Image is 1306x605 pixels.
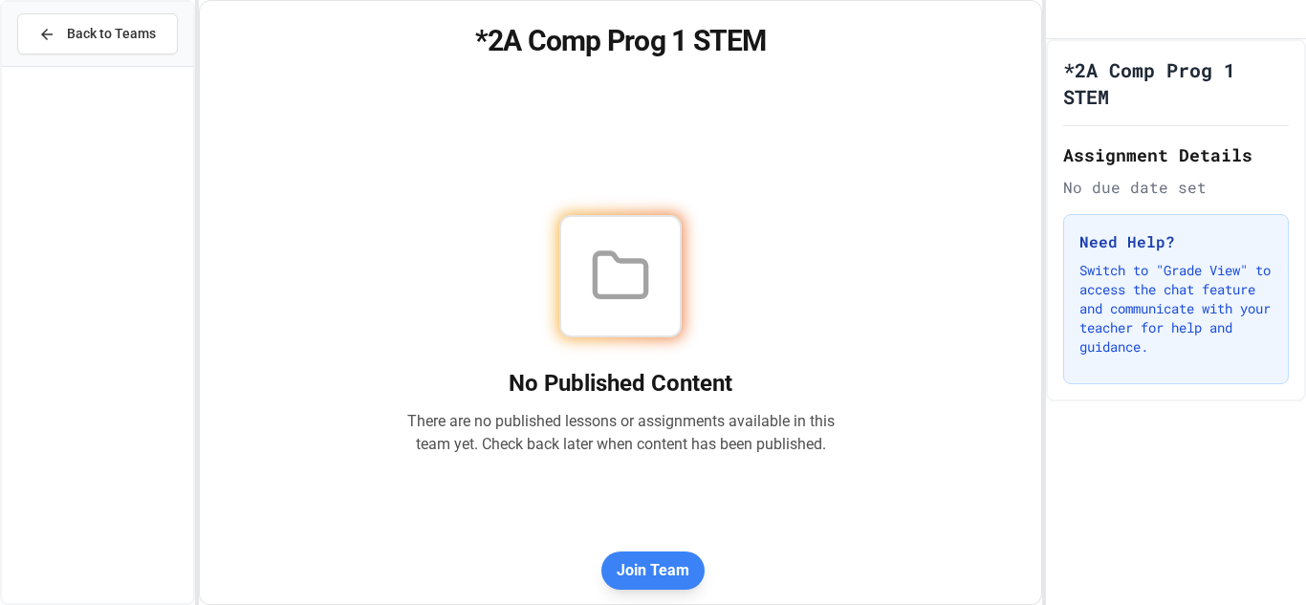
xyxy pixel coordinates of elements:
h1: *2A Comp Prog 1 STEM [223,24,1019,58]
h3: Need Help? [1079,230,1273,253]
span: Back to Teams [67,24,156,44]
p: There are no published lessons or assignments available in this team yet. Check back later when c... [406,410,835,456]
h2: No Published Content [406,368,835,399]
p: Switch to "Grade View" to access the chat feature and communicate with your teacher for help and ... [1079,261,1273,357]
button: Back to Teams [17,13,178,54]
h1: *2A Comp Prog 1 STEM [1063,56,1289,110]
button: Join Team [601,551,705,590]
h2: Assignment Details [1063,141,1289,168]
div: No due date set [1063,176,1289,199]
